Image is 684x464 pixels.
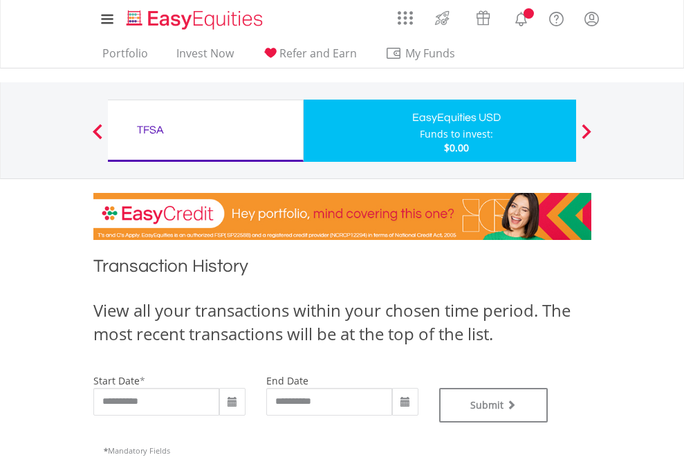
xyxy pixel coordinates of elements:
div: TFSA [6,120,295,140]
a: Invest Now [171,46,239,68]
label: end date [266,374,308,387]
a: Vouchers [463,3,503,29]
button: Submit [439,388,548,423]
img: grid-menu-icon.svg [398,10,413,26]
img: vouchers-v2.svg [472,7,494,29]
a: FAQ's and Support [539,3,574,31]
h1: Transaction History [93,254,591,285]
button: Next [573,131,600,145]
div: EasyEquities USD [312,108,601,127]
div: Funds to invest: [420,127,493,141]
label: start date [93,374,140,387]
div: View all your transactions within your chosen time period. The most recent transactions will be a... [93,299,591,346]
img: EasyEquities_Logo.png [124,8,268,31]
button: Previous [84,131,111,145]
span: Mandatory Fields [104,445,170,456]
img: thrive-v2.svg [431,7,454,29]
a: AppsGrid [389,3,422,26]
a: Home page [121,3,268,31]
a: Notifications [503,3,539,31]
a: Refer and Earn [257,46,362,68]
span: Refer and Earn [279,46,357,61]
span: $0.00 [444,141,469,154]
img: EasyCredit Promotion Banner [93,193,591,240]
span: My Funds [385,44,476,62]
a: My Profile [574,3,609,34]
a: Portfolio [97,46,154,68]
